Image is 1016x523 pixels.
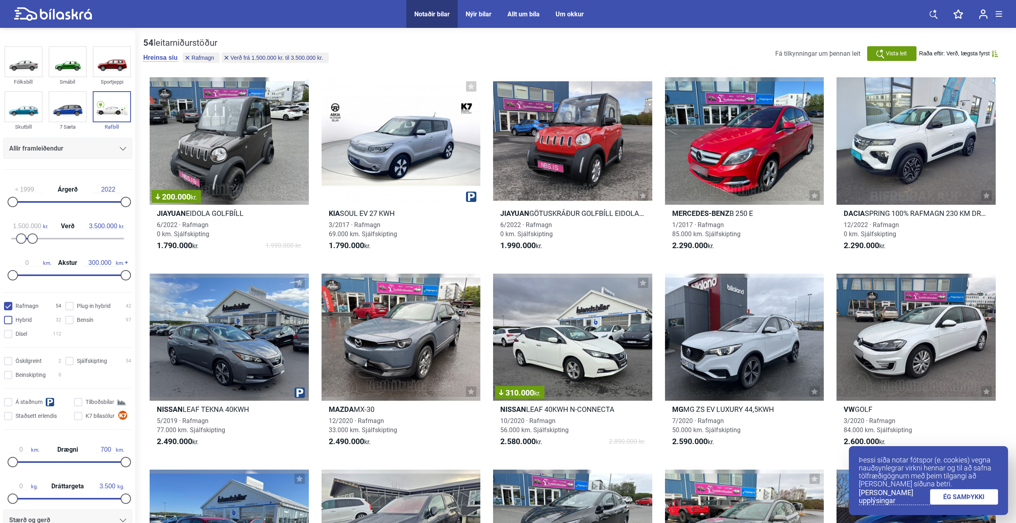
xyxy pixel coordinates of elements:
span: 42 [126,302,131,310]
span: 32 [56,316,61,324]
h2: GÖTUSKRÁÐUR GOLFBÍLL EIDOLA LZ EV [493,209,652,218]
span: Rafmagn [16,302,39,310]
a: NissanLEAF TEKNA 40KWH5/2019 · Rafmagn77.000 km. Sjálfskipting2.490.000kr. [150,274,309,454]
span: Akstur [56,260,79,266]
span: km. [11,446,39,453]
span: Beinskipting [16,371,46,379]
span: Verð frá 1.500.000 kr. til 3.500.000 kr. [230,55,323,61]
span: Bensín [77,316,94,324]
b: Nissan [500,405,526,413]
span: kr. [157,241,199,251]
b: 2.590.000 [672,437,708,446]
p: Þessi síða notar fótspor (e. cookies) vegna nauðsynlegrar virkni hennar og til að safna tölfræðig... [859,456,998,488]
img: parking.png [294,388,305,398]
span: kg. [98,483,124,490]
a: Notaðir bílar [414,10,450,18]
span: Óskilgreint [16,357,42,365]
h2: SOUL EV 27 KWH [322,209,481,218]
h2: LEAF 40KWH N-CONNECTA [493,405,652,414]
span: Rafmagn [191,55,214,61]
a: Um okkur [556,10,584,18]
b: 2.490.000 [157,437,192,446]
span: 200.000 [156,193,197,201]
span: Raða eftir: Verð, lægsta fyrst [919,50,990,57]
h2: GOLF [837,405,996,414]
b: 2.490.000 [329,437,364,446]
span: 12/2022 · Rafmagn 0 km. Sjálfskipting [844,221,899,238]
span: kr. [329,241,371,251]
span: kr. [87,223,124,230]
span: km. [11,259,51,266]
span: kr. [672,437,714,447]
b: Nissan [157,405,183,413]
a: 310.000kr.NissanLEAF 40KWH N-CONNECTA10/2020 · Rafmagn56.000 km. Sjálfskipting2.580.000kr.2.890.0... [493,274,652,454]
b: 2.580.000 [500,437,536,446]
span: 1.990.000 kr. [265,241,302,251]
b: JIAYUAN [500,209,529,217]
span: kr. [500,241,542,251]
span: km. [84,259,124,266]
a: VWGOLF3/2020 · Rafmagn84.000 km. Sjálfskipting2.600.000kr. [837,274,996,454]
span: kr. [672,241,714,251]
a: ÉG SAMÞYKKI [930,489,998,505]
span: 112 [53,330,61,338]
img: parking.png [466,192,476,202]
a: KiaSOUL EV 27 KWH3/2017 · Rafmagn69.000 km. Sjálfskipting1.790.000kr. [322,77,481,258]
div: 7 Sæta [49,122,87,131]
span: kr. [191,194,197,201]
span: 54 [56,302,61,310]
b: 2.290.000 [844,241,879,250]
b: Mg [672,405,683,413]
span: kr. [500,437,542,447]
span: Hybrid [16,316,32,324]
div: Skutbíll [4,122,43,131]
span: Drægni [55,447,80,453]
span: 97 [126,316,131,324]
span: kr. [157,437,199,447]
a: Mercedes-BenzB 250 E1/2017 · Rafmagn85.000 km. Sjálfskipting2.290.000kr. [665,77,824,258]
span: 10/2020 · Rafmagn 56.000 km. Sjálfskipting [500,417,569,434]
img: user-login.svg [979,9,988,19]
div: Sportjeppi [93,77,131,86]
a: Nýir bílar [466,10,491,18]
h2: MG ZS EV LUXURY 44,5KWH [665,405,824,414]
h2: B 250 E [665,209,824,218]
span: kr. [329,437,371,447]
button: Verð frá 1.500.000 kr. til 3.500.000 kr. [222,53,329,63]
a: MgMG ZS EV LUXURY 44,5KWH7/2020 · Rafmagn50.000 km. Sjálfskipting2.590.000kr. [665,274,824,454]
span: kr. [11,223,48,230]
span: 0 [59,371,61,379]
span: Fá tilkynningar um þennan leit [775,50,860,57]
span: 2.890.000 kr. [609,437,645,447]
span: Plug-in hybrid [77,302,111,310]
span: kr. [844,437,885,447]
span: 6/2022 · Rafmagn 0 km. Sjálfskipting [500,221,553,238]
b: 2.290.000 [672,241,708,250]
span: 6/2022 · Rafmagn 0 km. Sjálfskipting [157,221,209,238]
span: 12/2020 · Rafmagn 33.000 km. Sjálfskipting [329,417,397,434]
span: Árgerð [56,186,80,193]
button: Raða eftir: Verð, lægsta fyrst [919,50,998,57]
span: K7 bílasölur [86,412,115,420]
span: 5/2019 · Rafmagn 77.000 km. Sjálfskipting [157,417,225,434]
span: 54 [126,357,131,365]
span: Tilboðsbílar [86,398,114,406]
a: Allt um bíla [507,10,540,18]
span: kr. [534,390,540,397]
h2: EIDOLA GOLFBÍLL [150,209,309,218]
button: Hreinsa síu [143,54,177,62]
b: JIAYUAN [157,209,186,217]
b: Mercedes-Benz [672,209,729,217]
span: Vista leit [886,49,907,58]
span: kr. [844,241,885,251]
a: 200.000kr.JIAYUANEIDOLA GOLFBÍLL6/2022 · Rafmagn0 km. Sjálfskipting1.790.000kr.1.990.000 kr. [150,77,309,258]
span: 310.000 [499,389,540,397]
span: 3/2020 · Rafmagn 84.000 km. Sjálfskipting [844,417,912,434]
span: Á staðnum [16,398,43,406]
div: leitarniðurstöður [143,38,331,48]
span: 3/2017 · Rafmagn 69.000 km. Sjálfskipting [329,221,397,238]
h2: SPRING 100% RAFMAGN 230 KM DRÆGNI [837,209,996,218]
b: 1.790.000 [157,241,192,250]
